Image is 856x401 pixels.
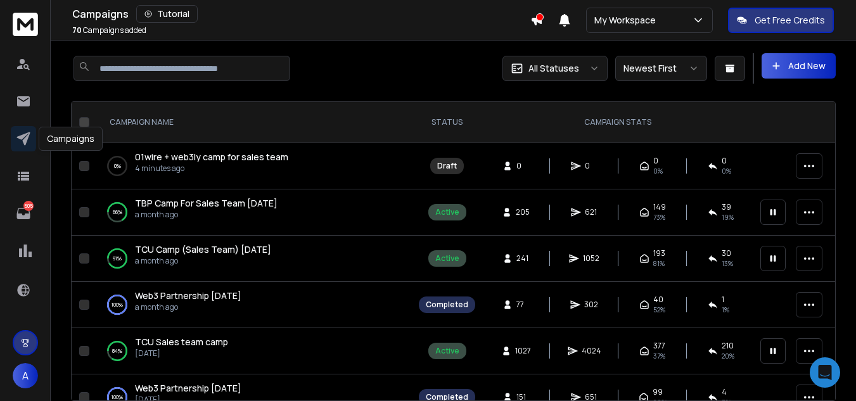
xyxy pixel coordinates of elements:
a: TCU Sales team camp [135,336,228,348]
span: TCU Camp (Sales Team) [DATE] [135,243,271,255]
span: 39 [722,202,731,212]
span: 0 [653,156,658,166]
th: CAMPAIGN STATS [483,102,753,143]
div: Active [435,346,459,356]
p: 91 % [113,252,122,265]
span: 0% [653,166,663,176]
span: 0 [516,161,529,171]
div: Active [435,253,459,264]
a: 505 [11,201,36,226]
td: 84%TCU Sales team camp[DATE] [94,328,411,374]
span: 01wire + web3ly camp for sales team [135,151,288,163]
span: 81 % [653,258,665,269]
button: A [13,363,38,388]
td: 66%TBP Camp For Sales Team [DATE]a month ago [94,189,411,236]
span: 4024 [582,346,601,356]
span: 1 % [722,305,729,315]
p: a month ago [135,302,241,312]
span: 193 [653,248,665,258]
button: Add New [762,53,836,79]
a: TBP Camp For Sales Team [DATE] [135,197,278,210]
span: 621 [585,207,597,217]
div: Campaigns [39,127,103,151]
p: All Statuses [528,62,579,75]
span: 20 % [722,351,734,361]
div: Open Intercom Messenger [810,357,840,388]
span: 205 [516,207,530,217]
p: a month ago [135,256,271,266]
span: 73 % [653,212,665,222]
span: TBP Camp For Sales Team [DATE] [135,197,278,209]
span: 1027 [515,346,531,356]
span: 149 [653,202,666,212]
span: 52 % [653,305,665,315]
span: 377 [653,341,665,351]
p: My Workspace [594,14,661,27]
p: 4 minutes ago [135,163,288,174]
span: 19 % [722,212,734,222]
td: 0%01wire + web3ly camp for sales team4 minutes ago [94,143,411,189]
span: 0 [585,161,597,171]
button: Newest First [615,56,707,81]
a: 01wire + web3ly camp for sales team [135,151,288,163]
a: TCU Camp (Sales Team) [DATE] [135,243,271,256]
div: Active [435,207,459,217]
span: Web3 Partnership [DATE] [135,382,241,394]
span: 241 [516,253,529,264]
p: 66 % [113,206,122,219]
td: 91%TCU Camp (Sales Team) [DATE]a month ago [94,236,411,282]
p: a month ago [135,210,278,220]
td: 100%Web3 Partnership [DATE]a month ago [94,282,411,328]
span: 70 [72,25,82,35]
p: 505 [23,201,34,211]
div: Campaigns [72,5,530,23]
th: CAMPAIGN NAME [94,102,411,143]
span: 40 [653,295,663,305]
span: 0% [722,166,731,176]
span: 4 [722,387,727,397]
div: Draft [437,161,457,171]
span: 210 [722,341,734,351]
button: Get Free Credits [728,8,834,33]
span: 37 % [653,351,665,361]
p: [DATE] [135,348,228,359]
a: Web3 Partnership [DATE] [135,382,241,395]
span: 77 [516,300,529,310]
span: 99 [653,387,663,397]
span: 30 [722,248,731,258]
p: Campaigns added [72,25,146,35]
span: 1 [722,295,724,305]
p: 84 % [112,345,122,357]
button: Tutorial [136,5,198,23]
p: Get Free Credits [755,14,825,27]
a: Web3 Partnership [DATE] [135,290,241,302]
span: TCU Sales team camp [135,336,228,348]
span: 302 [584,300,598,310]
th: STATUS [411,102,483,143]
div: Completed [426,300,468,310]
span: 1052 [583,253,599,264]
span: 0 [722,156,727,166]
p: 100 % [112,298,123,311]
span: 13 % [722,258,733,269]
p: 0 % [114,160,121,172]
